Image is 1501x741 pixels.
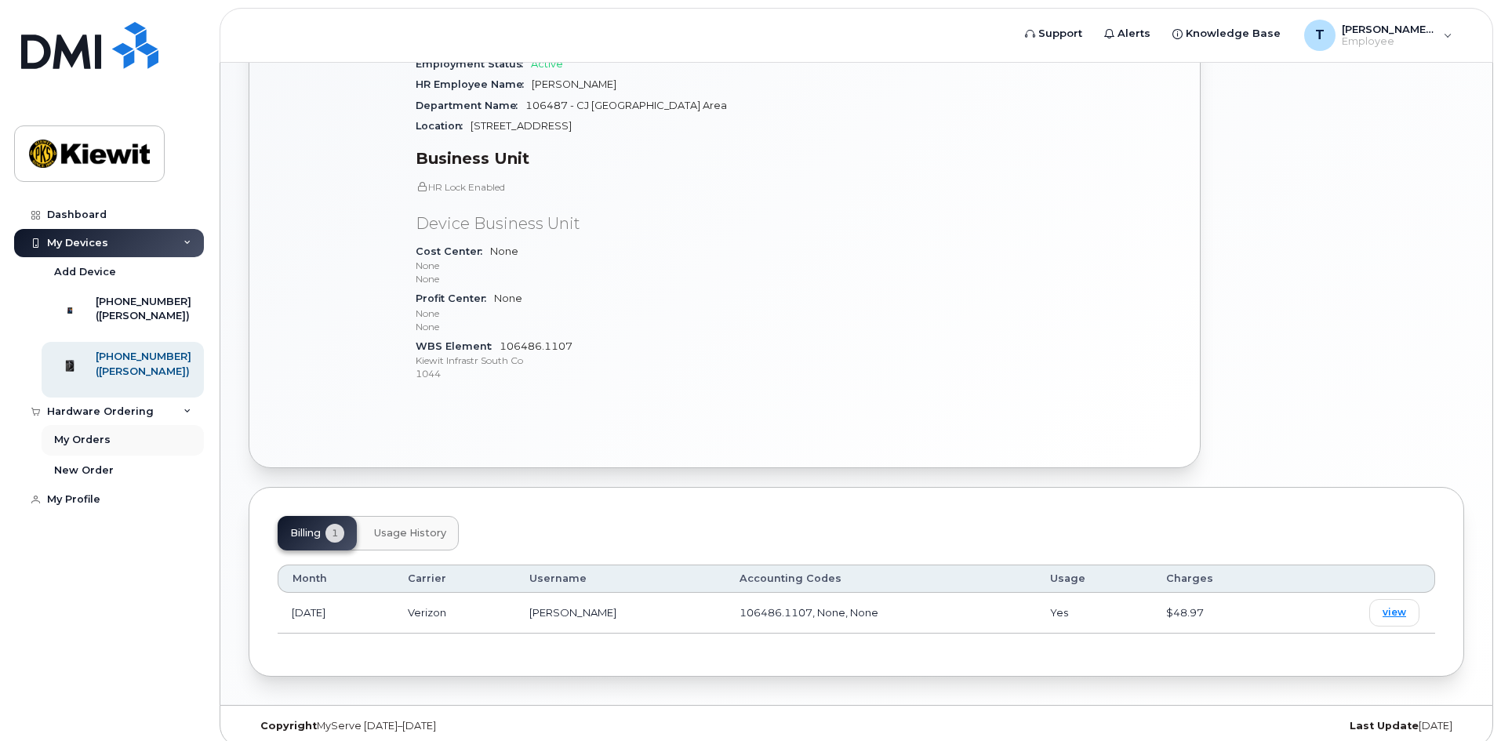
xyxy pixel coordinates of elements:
[1036,565,1152,593] th: Usage
[394,565,515,593] th: Carrier
[1433,673,1489,729] iframe: Messenger Launcher
[416,367,784,380] p: 1044
[1315,26,1325,45] span: T
[1161,18,1292,49] a: Knowledge Base
[740,606,878,619] span: 106486.1107, None, None
[525,100,727,111] span: 106487 - CJ [GEOGRAPHIC_DATA] Area
[515,565,725,593] th: Username
[1342,35,1436,48] span: Employee
[531,58,563,70] span: Active
[515,593,725,634] td: [PERSON_NAME]
[416,340,784,381] span: 106486.1107
[278,593,394,634] td: [DATE]
[471,120,572,132] span: [STREET_ADDRESS]
[1369,599,1419,627] a: view
[416,58,531,70] span: Employment Status
[416,245,784,286] span: None
[1093,18,1161,49] a: Alerts
[416,292,784,333] span: None
[1293,20,1463,51] div: Tyler.Shields
[416,245,490,257] span: Cost Center
[1059,720,1464,732] div: [DATE]
[1186,26,1281,42] span: Knowledge Base
[416,307,784,320] p: None
[1350,720,1419,732] strong: Last Update
[416,78,532,90] span: HR Employee Name
[374,527,446,539] span: Usage History
[416,272,784,285] p: None
[416,120,471,132] span: Location
[416,100,525,111] span: Department Name
[260,720,317,732] strong: Copyright
[416,320,784,333] p: None
[1036,593,1152,634] td: Yes
[249,720,654,732] div: MyServe [DATE]–[DATE]
[1166,605,1275,620] div: $48.97
[416,212,784,235] p: Device Business Unit
[278,565,394,593] th: Month
[1118,26,1150,42] span: Alerts
[532,78,616,90] span: [PERSON_NAME]
[416,149,784,168] h3: Business Unit
[1014,18,1093,49] a: Support
[1038,26,1082,42] span: Support
[416,180,784,194] p: HR Lock Enabled
[416,354,784,367] p: Kiewit Infrastr South Co
[1342,23,1436,35] span: [PERSON_NAME].[PERSON_NAME]
[1152,565,1289,593] th: Charges
[416,340,500,352] span: WBS Element
[1383,605,1406,619] span: view
[416,259,784,272] p: None
[725,565,1036,593] th: Accounting Codes
[416,292,494,304] span: Profit Center
[394,593,515,634] td: Verizon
